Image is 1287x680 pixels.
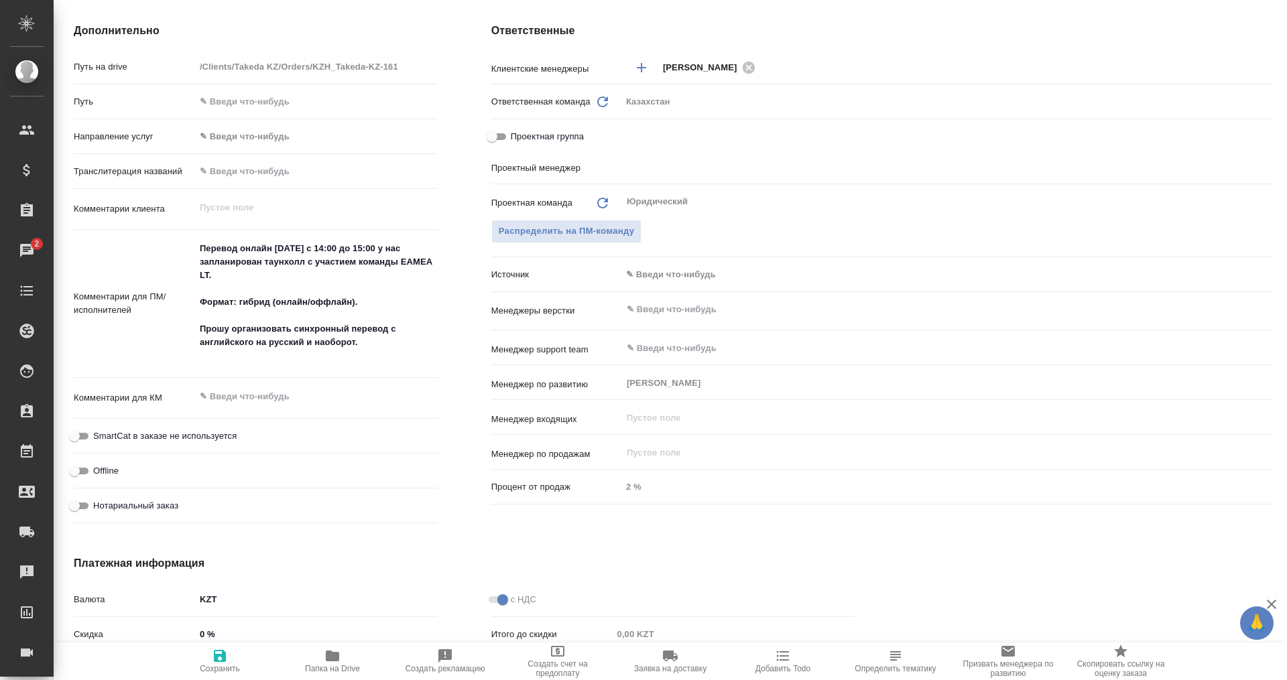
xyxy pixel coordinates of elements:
[491,480,621,494] p: Процент от продаж
[621,477,1272,496] input: Пустое поле
[960,659,1056,678] span: Призвать менеджера по развитию
[200,130,422,143] div: ✎ Введи что-нибудь
[195,237,438,367] textarea: Перевод онлайн [DATE] с 14:00 до 15:00 у нас запланирован таунхолл с участием команды EAMEA LT. Ф...
[406,664,485,673] span: Создать рекламацию
[195,125,438,148] div: ✎ Введи что-нибудь
[491,268,621,281] p: Источник
[74,593,195,606] p: Валюта
[164,642,276,680] button: Сохранить
[491,23,1272,39] h4: Ответственные
[74,555,855,571] h4: Платежная информация
[634,664,707,673] span: Заявка на доставку
[614,642,727,680] button: Заявка на доставку
[491,343,621,356] p: Менеджер support team
[491,196,572,210] p: Проектная команда
[499,224,635,239] span: Распределить на ПМ-команду
[491,220,642,243] button: Распределить на ПМ-команду
[276,642,389,680] button: Папка на Drive
[491,304,621,318] p: Менеджеры верстки
[1064,642,1177,680] button: Скопировать ссылку на оценку заказа
[74,290,195,317] p: Комментарии для ПМ/исполнителей
[195,92,438,111] input: ✎ Введи что-нибудь
[491,378,621,391] p: Менеджер по развитию
[491,220,642,243] span: В заказе уже есть ответственный ПМ или ПМ группа
[509,659,606,678] span: Создать счет на предоплату
[26,237,47,251] span: 2
[511,593,536,606] span: с НДС
[93,429,237,443] span: SmartCat в заказе не используется
[727,642,839,680] button: Добавить Todo
[613,624,855,644] input: Пустое поле
[621,90,1272,113] div: Казахстан
[93,464,119,478] span: Offline
[755,664,810,673] span: Добавить Todo
[74,60,195,74] p: Путь на drive
[625,301,1223,318] input: ✎ Введи что-нибудь
[389,642,501,680] button: Создать рекламацию
[952,642,1064,680] button: Призвать менеджера по развитию
[1265,165,1268,168] button: Open
[195,57,438,76] input: Пустое поле
[491,161,621,175] p: Проектный менеджер
[74,165,195,178] p: Транслитерация названий
[663,61,745,74] span: [PERSON_NAME]
[855,664,936,673] span: Определить тематику
[625,52,658,84] button: Добавить менеджера
[93,499,178,513] span: Нотариальный заказ
[195,588,438,611] div: KZT
[74,202,195,216] p: Комментарии клиента
[621,263,1272,286] div: ✎ Введи что-нибудь
[74,23,438,39] h4: Дополнительно
[625,444,1241,460] input: Пустое поле
[491,95,591,109] p: Ответственная команда
[1265,308,1268,311] button: Open
[1245,609,1268,637] span: 🙏
[663,59,759,76] div: [PERSON_NAME]
[501,642,614,680] button: Создать счет на предоплату
[626,268,1256,281] div: ✎ Введи что-нибудь
[839,642,952,680] button: Определить тематику
[74,391,195,405] p: Комментарии для КМ
[1265,66,1268,69] button: Open
[195,624,438,644] input: ✎ Введи что-нибудь
[491,413,621,426] p: Менеджер входящих
[625,340,1223,356] input: ✎ Введи что-нибудь
[74,130,195,143] p: Направление услуг
[491,62,621,76] p: Клиентские менеджеры
[1072,659,1169,678] span: Скопировать ссылку на оценку заказа
[3,234,50,267] a: 2
[625,409,1241,425] input: Пустое поле
[74,628,195,641] p: Скидка
[1240,606,1274,640] button: 🙏
[195,161,438,181] input: ✎ Введи что-нибудь
[511,130,584,143] span: Проектная группа
[74,95,195,109] p: Путь
[491,448,621,461] p: Менеджер по продажам
[305,664,360,673] span: Папка на Drive
[200,664,240,673] span: Сохранить
[491,628,613,641] p: Итого до скидки
[1265,347,1268,350] button: Open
